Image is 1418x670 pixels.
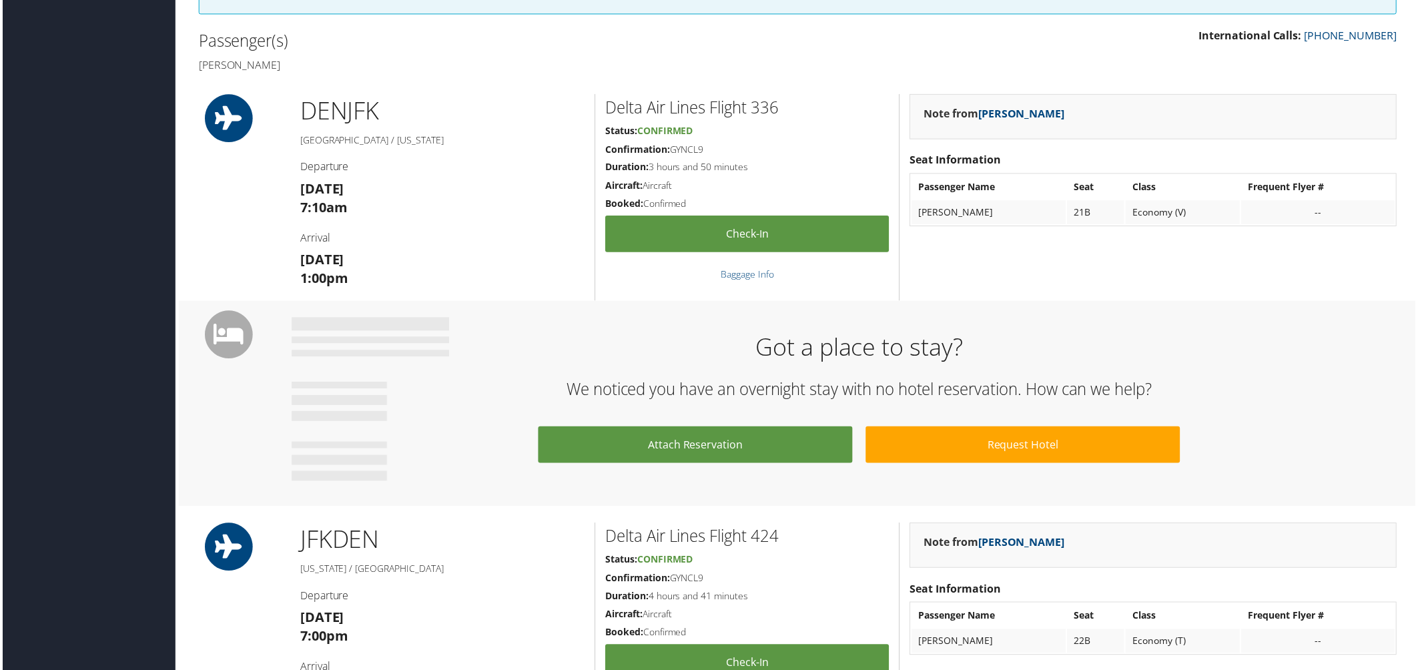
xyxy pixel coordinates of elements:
h4: Departure [299,591,585,605]
strong: Duration: [605,592,649,605]
h2: Delta Air Lines Flight 424 [605,527,890,550]
strong: 7:10am [299,200,346,218]
td: 21B [1069,202,1126,226]
strong: Aircraft: [605,611,643,623]
h5: GYNCL9 [605,143,890,157]
a: [PHONE_NUMBER] [1307,29,1400,43]
div: -- [1251,638,1391,650]
th: Passenger Name [913,607,1068,631]
a: Request Hotel [867,428,1182,465]
strong: Booked: [605,198,643,211]
th: Class [1128,176,1243,200]
span: Confirmed [637,555,693,568]
td: Economy (T) [1128,632,1243,656]
th: Class [1128,607,1243,631]
td: 22B [1069,632,1126,656]
strong: Note from [925,107,1066,121]
h5: Aircraft [605,611,890,624]
h4: Arrival [299,232,585,246]
td: [PERSON_NAME] [913,202,1068,226]
strong: [DATE] [299,611,343,629]
strong: Seat Information [911,153,1002,168]
strong: Note from [925,537,1066,552]
a: [PERSON_NAME] [980,107,1066,121]
th: Passenger Name [913,176,1068,200]
strong: Seat Information [911,584,1002,599]
h4: Departure [299,160,585,175]
a: Baggage Info [721,269,775,282]
h2: Passenger(s) [197,30,789,53]
strong: Duration: [605,161,649,174]
h5: Aircraft [605,180,890,194]
h5: 3 hours and 50 minutes [605,161,890,175]
h1: DEN JFK [299,95,585,128]
th: Seat [1069,607,1126,631]
h5: [US_STATE] / [GEOGRAPHIC_DATA] [299,565,585,578]
td: [PERSON_NAME] [913,632,1068,656]
strong: Aircraft: [605,180,643,193]
a: Attach Reservation [538,428,853,465]
h5: Confirmed [605,629,890,642]
th: Seat [1069,176,1126,200]
a: Check-in [605,217,890,254]
h1: JFK DEN [299,525,585,559]
strong: 1:00pm [299,270,347,288]
strong: 7:00pm [299,630,347,648]
strong: [DATE] [299,252,343,270]
strong: Confirmation: [605,574,670,587]
h5: GYNCL9 [605,574,890,587]
strong: Confirmation: [605,143,670,156]
th: Frequent Flyer # [1244,176,1398,200]
strong: Booked: [605,629,643,641]
h2: Delta Air Lines Flight 336 [605,97,890,119]
strong: Status: [605,125,637,137]
a: [PERSON_NAME] [980,537,1066,552]
h5: 4 hours and 41 minutes [605,592,890,605]
strong: International Calls: [1201,29,1305,43]
h5: Confirmed [605,198,890,212]
div: -- [1251,208,1391,220]
h5: [GEOGRAPHIC_DATA] / [US_STATE] [299,134,585,147]
strong: Status: [605,555,637,568]
th: Frequent Flyer # [1244,607,1398,631]
td: Economy (V) [1128,202,1243,226]
h4: [PERSON_NAME] [197,58,789,73]
strong: [DATE] [299,181,343,199]
span: Confirmed [637,125,693,137]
